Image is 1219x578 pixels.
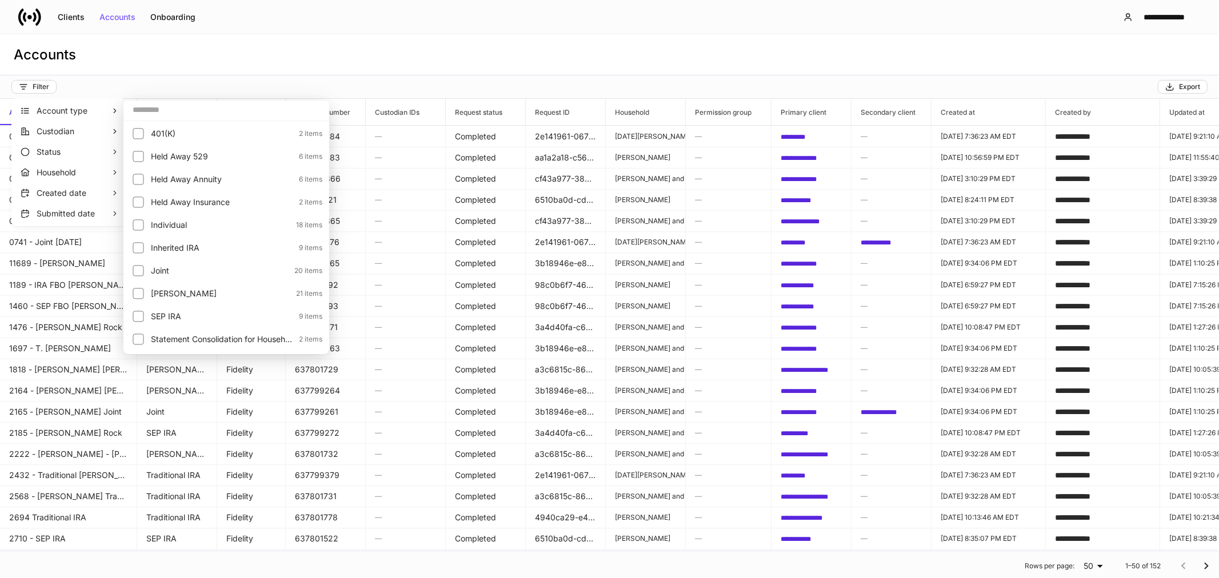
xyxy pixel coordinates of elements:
p: Household [37,167,76,178]
p: 9 items [292,312,322,321]
p: Individual [151,219,289,231]
p: 6 items [292,175,322,184]
p: Statement Consolidation for Households [151,334,292,345]
p: Inherited IRA [151,242,292,254]
p: Held Away 529 [151,151,292,162]
p: Created date [37,187,86,199]
p: 21 items [289,289,322,298]
p: Account type [37,105,87,117]
p: Roth IRA [151,288,289,299]
p: 6 items [292,152,322,161]
p: Held Away Insurance [151,196,292,208]
p: Held Away Annuity [151,174,292,185]
p: 2 items [292,129,322,138]
p: 2 items [292,198,322,207]
p: 401(K) [151,128,292,139]
p: 2 items [292,335,322,344]
p: Custodian [37,126,74,137]
p: Status [37,146,61,158]
p: Submitted date [37,208,95,219]
p: 20 items [287,266,322,275]
p: 18 items [289,220,322,230]
p: 9 items [292,243,322,252]
p: Joint [151,265,287,276]
p: SEP IRA [151,311,292,322]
